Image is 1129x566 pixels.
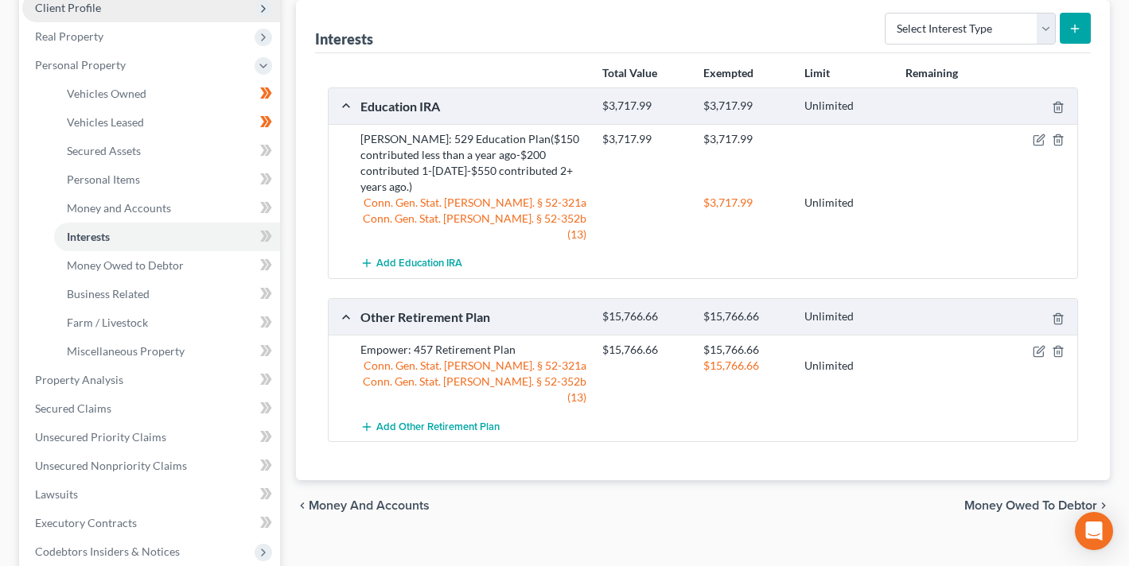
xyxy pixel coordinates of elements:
span: Secured Assets [67,144,141,157]
div: Interests [315,29,373,48]
span: Secured Claims [35,401,111,415]
div: Conn. Gen. Stat. [PERSON_NAME]. § 52-321a Conn. Gen. Stat. [PERSON_NAME]. § 52-352b (13) [352,358,594,405]
div: $3,717.99 [695,131,796,147]
div: Unlimited [796,358,897,374]
a: Property Analysis [22,366,280,394]
span: Money Owed to Debtor [67,258,184,272]
span: Personal Items [67,173,140,186]
div: Empower: 457 Retirement Plan [352,342,594,358]
div: Other Retirement Plan [352,308,594,325]
span: Lawsuits [35,487,78,501]
i: chevron_left [296,499,309,512]
strong: Exempted [703,66,753,79]
div: Unlimited [796,195,897,211]
span: Codebtors Insiders & Notices [35,545,180,558]
strong: Total Value [602,66,657,79]
a: Business Related [54,280,280,308]
strong: Limit [804,66,830,79]
a: Miscellaneous Property [54,337,280,366]
a: Personal Items [54,165,280,194]
span: Executory Contracts [35,516,137,529]
a: Money Owed to Debtor [54,251,280,280]
div: $15,766.66 [594,342,695,358]
div: [PERSON_NAME]: 529 Education Plan($150 contributed less than a year ago-$200 contributed 1-[DATE]... [352,131,594,195]
a: Vehicles Leased [54,108,280,137]
div: $3,717.99 [695,195,796,211]
span: Client Profile [35,1,101,14]
span: Add Other Retirement Plan [376,421,500,433]
div: Education IRA [352,98,594,114]
span: Unsecured Priority Claims [35,430,166,444]
div: $15,766.66 [695,309,796,324]
div: $15,766.66 [695,342,796,358]
a: Interests [54,223,280,251]
a: Vehicles Owned [54,79,280,108]
a: Lawsuits [22,480,280,509]
strong: Remaining [905,66,958,79]
span: Money Owed to Debtor [964,499,1097,512]
a: Secured Claims [22,394,280,423]
span: Business Related [67,287,150,300]
span: Interests [67,230,110,243]
span: Unsecured Nonpriority Claims [35,459,187,472]
div: Unlimited [796,309,897,324]
span: Vehicles Owned [67,87,146,100]
span: Property Analysis [35,373,123,386]
a: Unsecured Priority Claims [22,423,280,452]
button: Add Education IRA [360,249,462,278]
span: Money and Accounts [309,499,430,512]
div: Conn. Gen. Stat. [PERSON_NAME]. § 52-321a Conn. Gen. Stat. [PERSON_NAME]. § 52-352b (13) [352,195,594,242]
i: chevron_right [1097,499,1110,512]
button: Money Owed to Debtor chevron_right [964,499,1110,512]
span: Real Property [35,29,103,43]
div: Open Intercom Messenger [1075,512,1113,550]
span: Vehicles Leased [67,115,144,129]
a: Unsecured Nonpriority Claims [22,452,280,480]
button: chevron_left Money and Accounts [296,499,430,512]
div: $3,717.99 [594,99,695,114]
div: $3,717.99 [695,99,796,114]
span: Personal Property [35,58,126,72]
div: Unlimited [796,99,897,114]
a: Secured Assets [54,137,280,165]
a: Money and Accounts [54,194,280,223]
div: $15,766.66 [695,358,796,374]
span: Miscellaneous Property [67,344,185,358]
a: Farm / Livestock [54,308,280,337]
div: $15,766.66 [594,309,695,324]
a: Executory Contracts [22,509,280,537]
div: $3,717.99 [594,131,695,147]
span: Farm / Livestock [67,316,148,329]
span: Add Education IRA [376,258,462,270]
span: Money and Accounts [67,201,171,215]
button: Add Other Retirement Plan [360,412,500,441]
